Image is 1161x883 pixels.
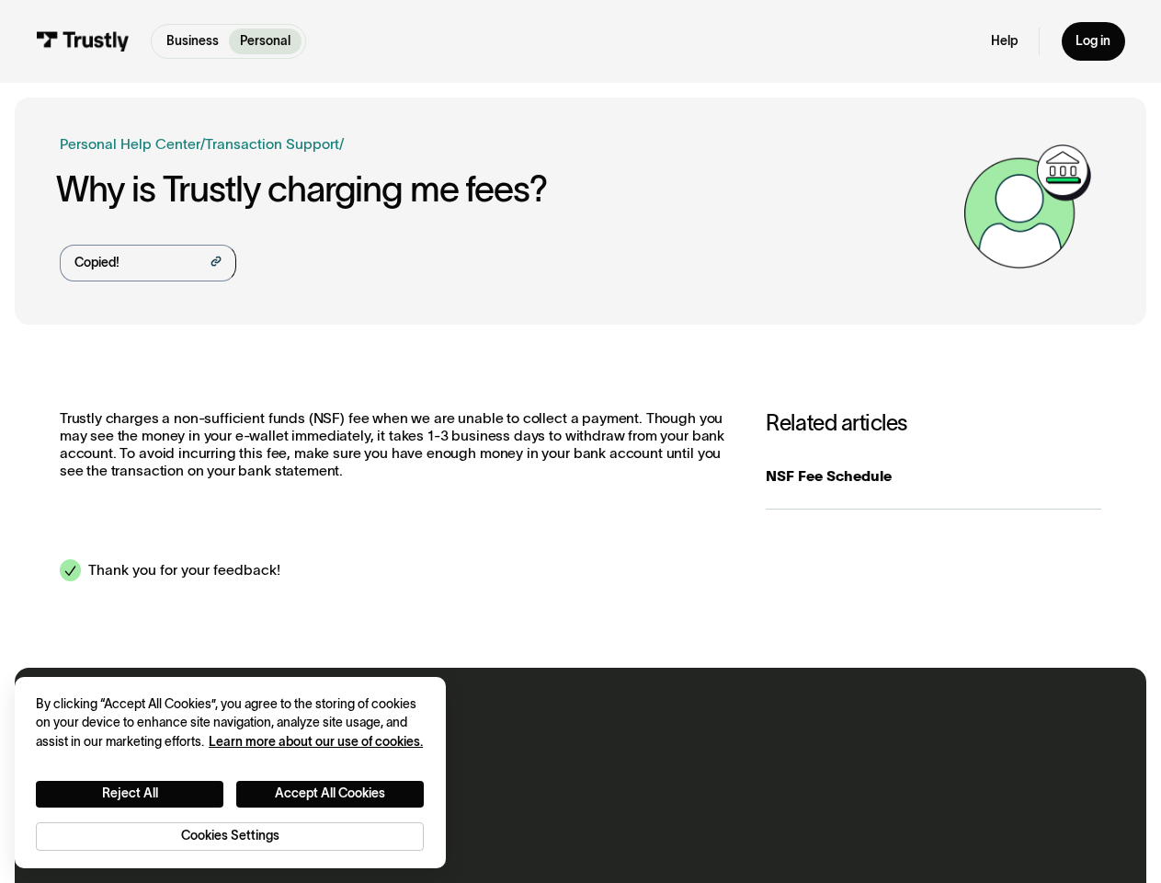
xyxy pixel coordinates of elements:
[60,133,200,155] a: Personal Help Center
[205,136,339,152] a: Transaction Support
[766,443,1101,509] a: NSF Fee Schedule
[56,169,954,209] h1: Why is Trustly charging me fees?
[236,781,424,808] button: Accept All Cookies
[200,133,205,155] div: /
[1062,22,1125,60] a: Log in
[766,410,1101,436] h3: Related articles
[209,735,423,749] a: More information about your privacy, opens in a new tab
[88,559,280,580] div: Thank you for your feedback!
[36,695,424,851] div: Privacy
[36,822,424,851] button: Cookies Settings
[36,781,223,808] button: Reject All
[15,677,446,868] div: Cookie banner
[74,254,120,273] div: Copied!
[240,32,290,52] p: Personal
[166,32,219,52] p: Business
[60,245,236,281] a: Copied!
[339,133,344,155] div: /
[766,465,1101,487] div: NSF Fee Schedule
[991,33,1018,50] a: Help
[36,695,424,752] div: By clicking “Accept All Cookies”, you agree to the storing of cookies on your device to enhance s...
[1076,33,1110,50] div: Log in
[60,410,730,479] p: Trustly charges a non-sufficient funds (NSF) fee when we are unable to collect a payment. Though ...
[229,29,301,54] a: Personal
[155,29,229,54] a: Business
[36,31,130,51] img: Trustly Logo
